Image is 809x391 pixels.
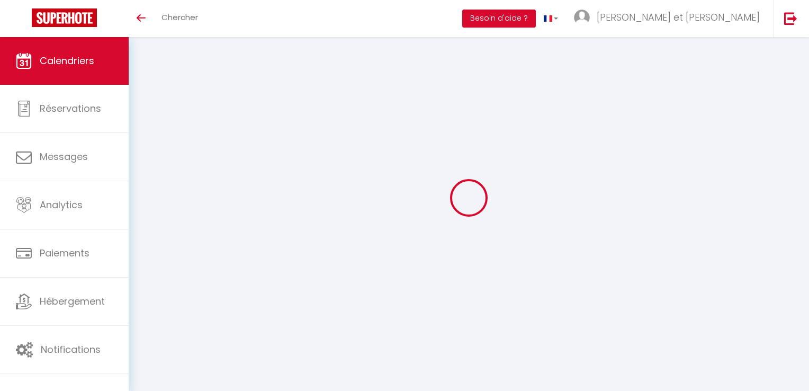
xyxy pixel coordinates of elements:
[40,150,88,163] span: Messages
[784,12,797,25] img: logout
[40,295,105,308] span: Hébergement
[40,102,101,115] span: Réservations
[597,11,760,24] span: [PERSON_NAME] et [PERSON_NAME]
[40,54,94,67] span: Calendriers
[41,343,101,356] span: Notifications
[574,10,590,25] img: ...
[161,12,198,23] span: Chercher
[40,198,83,211] span: Analytics
[40,246,89,260] span: Paiements
[462,10,536,28] button: Besoin d'aide ?
[32,8,97,27] img: Super Booking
